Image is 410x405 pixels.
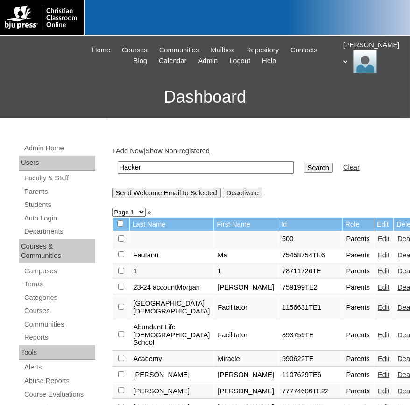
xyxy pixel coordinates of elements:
[130,351,214,367] td: Academy
[343,296,374,319] td: Parents
[198,56,218,66] span: Admin
[278,351,342,367] td: 990622TE
[112,188,221,198] input: Send Welcome Email to Selected
[378,267,389,275] a: Edit
[214,263,278,279] td: 1
[343,320,374,351] td: Parents
[343,351,374,367] td: Parents
[159,45,199,56] span: Communities
[130,280,214,296] td: 23-24 accountMorgan
[154,56,191,66] a: Calendar
[159,56,186,66] span: Calendar
[112,146,401,198] div: + |
[378,387,389,395] a: Edit
[278,248,342,263] td: 75458754TE6
[23,265,95,277] a: Campuses
[378,371,389,378] a: Edit
[278,320,342,351] td: 893759TE
[290,45,318,56] span: Contacts
[214,367,278,383] td: [PERSON_NAME]
[211,45,234,56] span: Mailbox
[155,45,204,56] a: Communities
[130,248,214,263] td: Fautanu
[19,156,95,171] div: Users
[278,263,342,279] td: 78711726TE
[343,231,374,247] td: Parents
[122,45,148,56] span: Courses
[116,147,143,155] a: Add New
[23,362,95,373] a: Alerts
[278,218,342,231] td: Id
[87,45,115,56] a: Home
[23,199,95,211] a: Students
[23,172,95,184] a: Faculty & Staff
[19,239,95,263] div: Courses & Communities
[194,56,223,66] a: Admin
[378,284,389,291] a: Edit
[246,45,279,56] span: Repository
[374,218,393,231] td: Edit
[130,367,214,383] td: [PERSON_NAME]
[214,280,278,296] td: [PERSON_NAME]
[23,142,95,154] a: Admin Home
[23,226,95,237] a: Departments
[19,345,95,360] div: Tools
[118,161,294,174] input: Search
[229,56,250,66] span: Logout
[343,280,374,296] td: Parents
[23,278,95,290] a: Terms
[343,218,374,231] td: Role
[129,56,152,66] a: Blog
[278,367,342,383] td: 1107629TE6
[214,384,278,399] td: [PERSON_NAME]
[214,248,278,263] td: Ma
[92,45,110,56] span: Home
[23,292,95,304] a: Categories
[134,56,147,66] span: Blog
[257,56,281,66] a: Help
[214,296,278,319] td: Facilitator
[148,208,151,216] a: »
[130,296,214,319] td: [GEOGRAPHIC_DATA][DEMOGRAPHIC_DATA]
[23,375,95,387] a: Abuse Reports
[278,384,342,399] td: 77774606TE22
[378,235,389,242] a: Edit
[23,332,95,343] a: Reports
[225,56,255,66] a: Logout
[214,320,278,351] td: Facilitator
[214,351,278,367] td: Miracle
[262,56,276,66] span: Help
[241,45,283,56] a: Repository
[343,263,374,279] td: Parents
[353,50,377,73] img: Karen Lawton
[5,5,79,30] img: logo-white.png
[23,389,95,400] a: Course Evaluations
[23,213,95,224] a: Auto Login
[130,218,214,231] td: Last Name
[130,384,214,399] td: [PERSON_NAME]
[343,163,360,171] a: Clear
[378,251,389,259] a: Edit
[145,147,210,155] a: Show Non-registered
[343,248,374,263] td: Parents
[223,188,262,198] input: Deactivate
[378,304,389,311] a: Edit
[278,280,342,296] td: 759199TE2
[278,231,342,247] td: 500
[23,319,95,330] a: Communities
[214,218,278,231] td: First Name
[286,45,322,56] a: Contacts
[343,384,374,399] td: Parents
[343,367,374,383] td: Parents
[378,331,389,339] a: Edit
[278,296,342,319] td: 1156631TE1
[117,45,152,56] a: Courses
[304,163,333,173] input: Search
[130,320,214,351] td: Abundant Life [DEMOGRAPHIC_DATA] School
[206,45,239,56] a: Mailbox
[23,186,95,198] a: Parents
[378,355,389,362] a: Edit
[5,76,405,118] h3: Dashboard
[343,40,401,73] div: [PERSON_NAME]
[23,305,95,317] a: Courses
